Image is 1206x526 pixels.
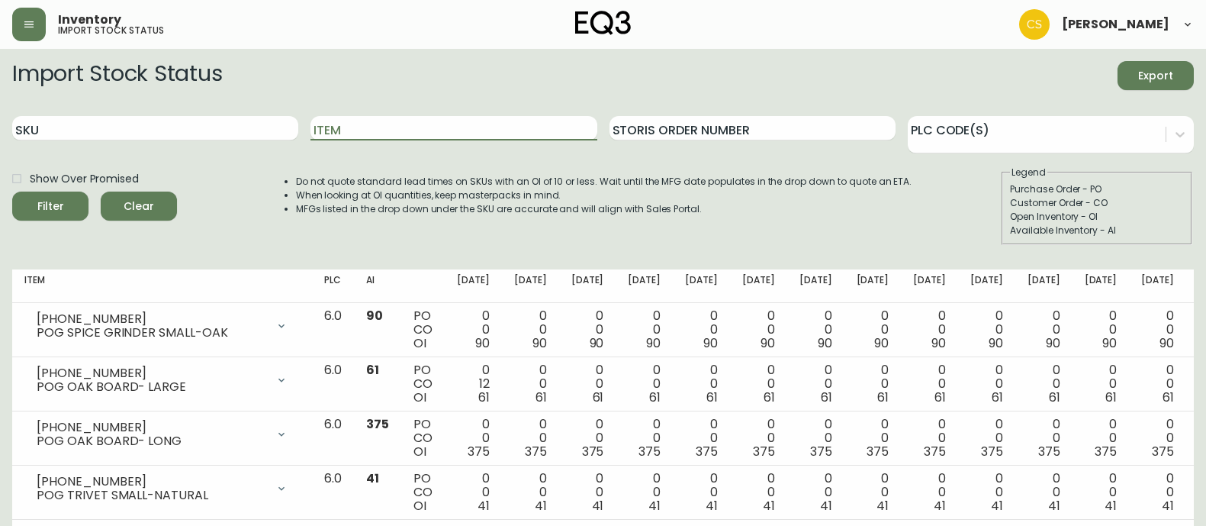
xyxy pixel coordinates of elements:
span: 90 [646,334,661,352]
span: 41 [820,497,832,515]
span: 61 [764,389,775,406]
div: 0 0 [799,418,832,459]
div: 0 0 [571,363,604,405]
div: 0 0 [913,309,946,350]
div: 0 0 [1085,472,1118,513]
div: POG OAK BOARD- LONG [37,434,266,448]
div: 0 0 [571,309,604,350]
span: OI [413,443,426,460]
span: 41 [706,497,718,515]
div: Customer Order - CO [1010,196,1184,210]
button: Filter [12,192,88,221]
span: 41 [366,470,379,487]
div: 0 0 [857,309,889,350]
div: PO CO [413,363,433,405]
span: 90 [1046,334,1060,352]
th: [DATE] [901,269,958,303]
h2: Import Stock Status [12,61,222,90]
span: 375 [468,443,490,460]
span: 375 [753,443,775,460]
span: 90 [703,334,718,352]
div: 0 0 [571,472,604,513]
div: 0 0 [742,363,775,405]
div: 0 0 [514,472,547,513]
span: 375 [582,443,604,460]
span: 61 [478,389,490,406]
div: [PHONE_NUMBER] [37,366,266,380]
div: 0 0 [857,363,889,405]
span: 90 [590,334,604,352]
span: 90 [1102,334,1117,352]
th: [DATE] [1015,269,1073,303]
th: AI [354,269,401,303]
div: 0 0 [857,418,889,459]
td: 6.0 [312,303,354,357]
span: 61 [649,389,661,406]
span: 41 [991,497,1003,515]
span: 90 [989,334,1003,352]
span: 61 [1163,389,1174,406]
td: 6.0 [312,411,354,466]
li: MFGs listed in the drop down under the SKU are accurate and will align with Sales Portal. [296,202,912,216]
div: 0 0 [742,472,775,513]
span: Export [1130,66,1182,86]
h5: import stock status [58,26,164,35]
div: 0 0 [1141,418,1174,459]
div: 0 0 [457,418,490,459]
th: [DATE] [958,269,1015,303]
span: 375 [810,443,832,460]
span: Show Over Promised [30,171,139,187]
button: Clear [101,192,177,221]
div: 0 0 [799,472,832,513]
div: 0 0 [571,418,604,459]
div: 0 0 [799,309,832,350]
span: 375 [867,443,889,460]
div: 0 0 [799,363,832,405]
div: 0 0 [742,418,775,459]
div: 0 0 [1028,309,1060,350]
span: 375 [366,415,389,433]
th: [DATE] [787,269,844,303]
span: 41 [1162,497,1174,515]
span: 61 [934,389,946,406]
button: Export [1118,61,1194,90]
div: [PHONE_NUMBER]POG OAK BOARD- LARGE [24,363,300,397]
div: 0 0 [1085,363,1118,405]
span: OI [413,497,426,515]
span: 61 [706,389,718,406]
span: 41 [592,497,604,515]
span: 375 [525,443,547,460]
div: 0 0 [685,472,718,513]
div: [PHONE_NUMBER] [37,312,266,326]
div: 0 0 [1028,418,1060,459]
div: 0 0 [913,472,946,513]
div: 0 0 [970,309,1003,350]
th: [DATE] [844,269,902,303]
div: 0 0 [685,363,718,405]
th: [DATE] [559,269,616,303]
div: 0 0 [970,472,1003,513]
span: 375 [924,443,946,460]
span: 90 [818,334,832,352]
th: PLC [312,269,354,303]
span: OI [413,334,426,352]
div: PO CO [413,472,433,513]
span: 61 [992,389,1003,406]
span: 375 [696,443,718,460]
div: 0 0 [457,309,490,350]
span: 61 [535,389,547,406]
div: 0 0 [514,418,547,459]
div: 0 0 [913,363,946,405]
div: 0 0 [685,418,718,459]
div: POG TRIVET SMALL-NATURAL [37,489,266,502]
li: When looking at OI quantities, keep masterpacks in mind. [296,189,912,202]
div: 0 0 [628,309,661,350]
div: 0 0 [1028,472,1060,513]
span: 61 [1049,389,1060,406]
span: 90 [475,334,490,352]
th: [DATE] [502,269,559,303]
th: [DATE] [730,269,787,303]
div: POG SPICE GRINDER SMALL-OAK [37,326,266,340]
div: [PHONE_NUMBER]POG SPICE GRINDER SMALL-OAK [24,309,300,343]
div: 0 0 [685,309,718,350]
